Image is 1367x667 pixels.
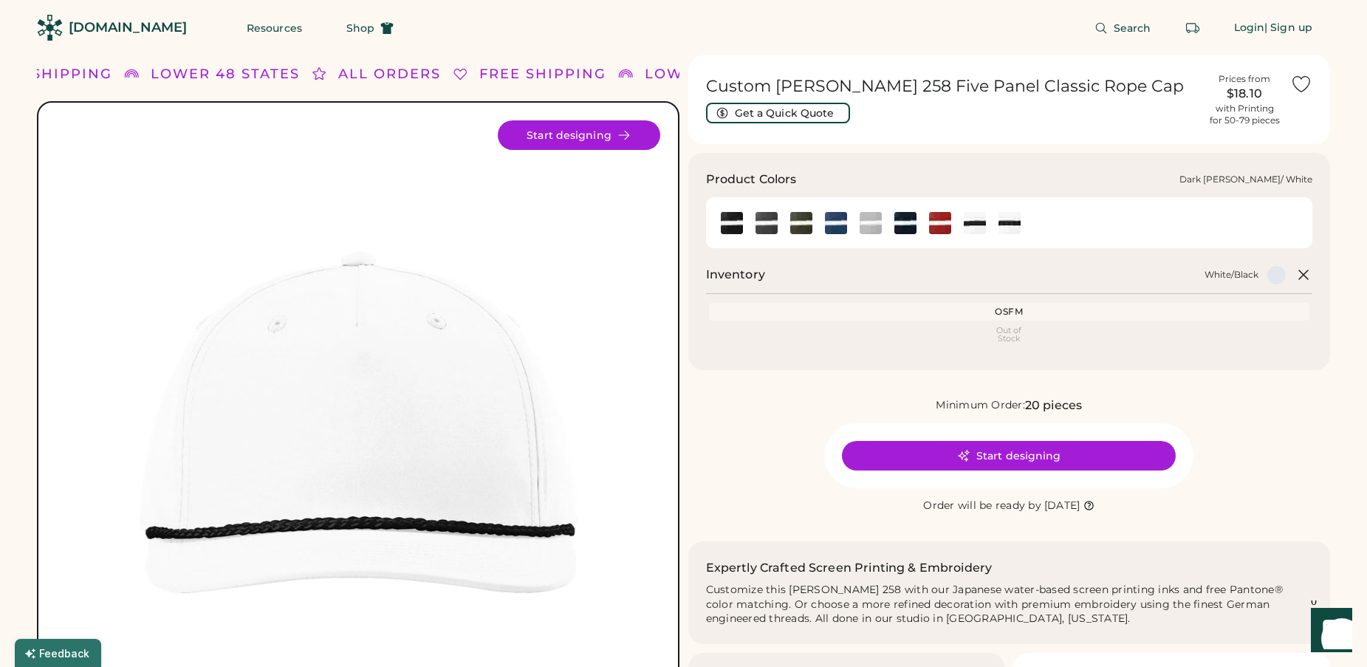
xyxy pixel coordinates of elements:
h3: Product Colors [706,171,797,188]
div: Black/ White [721,212,743,234]
div: 20 pieces [1025,397,1082,414]
img: Light Grey/ White Swatch Image [860,212,882,234]
span: Shop [346,23,374,33]
img: Red/ White Swatch Image [929,212,951,234]
img: Navy/ White Swatch Image [894,212,917,234]
div: [DATE] [1044,499,1080,513]
button: Resources [229,13,320,43]
div: Customize this [PERSON_NAME] 258 with our Japanese water-based screen printing inks and free Pant... [706,583,1313,627]
img: Dark Grey/ White Swatch Image [756,212,778,234]
img: White/ Navy Swatch Image [998,212,1021,234]
div: Light Blue/ White [825,212,847,234]
div: LOWER 48 STATES [151,64,300,84]
button: Start designing [842,441,1176,471]
div: Dark Grey/ White [756,212,778,234]
div: Prices from [1219,73,1270,85]
div: Out of Stock [712,326,1307,343]
h1: Custom [PERSON_NAME] 258 Five Panel Classic Rope Cap [706,76,1199,97]
iframe: Front Chat [1297,601,1360,664]
div: Dark [PERSON_NAME]/ White [1179,174,1312,185]
span: Search [1114,23,1151,33]
div: Order will be ready by [923,499,1041,513]
img: White/Black Swatch Image [964,212,986,234]
h2: Inventory [706,266,765,284]
img: Dark Olive Green/ White Swatch Image [790,212,812,234]
h2: Expertly Crafted Screen Printing & Embroidery [706,559,993,577]
img: Rendered Logo - Screens [37,15,63,41]
div: Dark Olive Green/ White [790,212,812,234]
button: Retrieve an order [1178,13,1207,43]
button: Shop [329,13,411,43]
div: LOWER 48 STATES [645,64,794,84]
img: Black/ White Swatch Image [721,212,743,234]
div: with Printing for 50-79 pieces [1210,103,1280,126]
div: White/Black [1205,269,1258,281]
div: Red/ White [929,212,951,234]
button: Search [1077,13,1169,43]
img: Light Blue/ White Swatch Image [825,212,847,234]
div: | Sign up [1264,21,1312,35]
div: Light Grey/ White [860,212,882,234]
div: Minimum Order: [936,398,1025,413]
div: ALL ORDERS [338,64,441,84]
div: OSFM [712,306,1307,318]
div: Navy/ White [894,212,917,234]
button: Start designing [498,120,660,150]
div: FREE SHIPPING [479,64,606,84]
div: [DOMAIN_NAME] [69,18,187,37]
div: White/Black [964,212,986,234]
div: White/ Navy [998,212,1021,234]
div: Login [1234,21,1265,35]
div: $18.10 [1207,85,1281,103]
button: Get a Quick Quote [706,103,850,123]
